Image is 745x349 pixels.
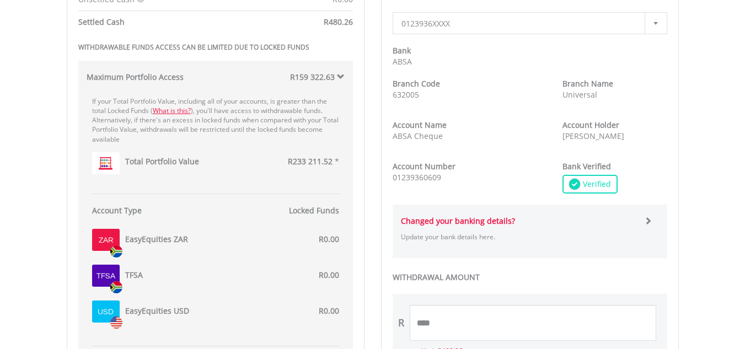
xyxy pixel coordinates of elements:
label: ZAR [99,235,113,246]
label: EasyEquities USD [125,305,189,316]
label: EasyEquities ZAR [125,234,188,245]
span: R233 211.52 [288,156,333,167]
strong: Account Holder [562,120,619,130]
img: zar.png [110,245,122,257]
img: usd.png [110,316,122,329]
div: R [398,316,404,330]
strong: Branch Code [393,78,440,89]
a: What is this? [153,106,191,115]
span: 632005 [393,89,419,100]
span: 01239360609 [393,172,441,182]
span: Verified [580,179,611,190]
span: R159 322.63 [290,72,335,82]
strong: Changed your banking details? [401,216,515,226]
strong: Account Type [92,205,142,216]
span: Universal [562,89,597,100]
span: [PERSON_NAME] [562,131,624,141]
span: ABSA [393,56,412,67]
strong: Branch Name [562,78,613,89]
label: Tfsa [97,271,115,282]
span: ABSA Cheque [393,131,443,141]
span: R0.00 [319,305,339,316]
img: favicon.png [99,157,112,170]
strong: Maximum Portfolio Access [87,72,184,82]
p: If your Total Portfolio Value, including all of your accounts, is greater than the total Locked F... [92,96,339,144]
label: USD [98,307,114,318]
strong: Locked Funds [289,205,339,216]
strong: Settled Cash [78,17,125,27]
span: R480.26 [324,17,353,27]
span: R0.00 [319,270,339,280]
label: Total Portfolio Value [125,156,199,167]
span: R0.00 [319,234,339,244]
strong: Account Number [393,161,455,171]
strong: WITHDRAWABLE FUNDS ACCESS CAN BE LIMITED DUE TO LOCKED FUNDS [78,42,309,52]
strong: Bank [393,45,411,56]
label: TFSA [125,270,143,281]
label: WITHDRAWAL AMOUNT [393,272,667,283]
strong: Account Name [393,120,447,130]
p: Update your bank details here. [401,232,636,241]
strong: Bank Verified [562,161,611,171]
img: zar.png [110,281,122,293]
span: 0123936XXXX [401,13,642,35]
